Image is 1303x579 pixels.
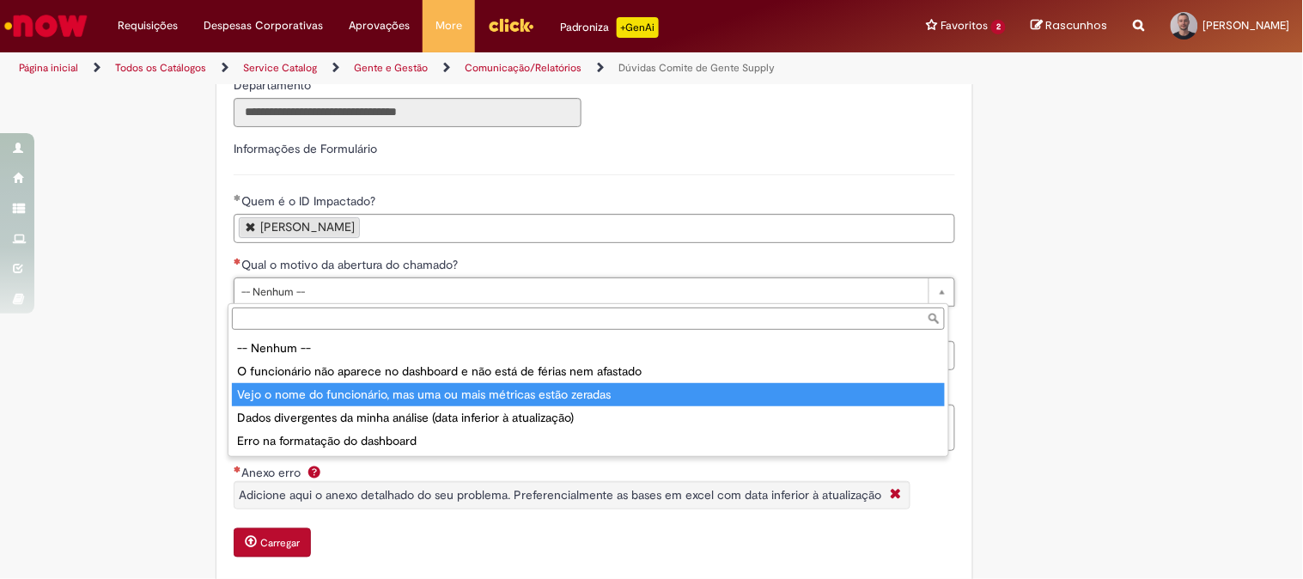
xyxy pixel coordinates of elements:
[232,337,945,360] div: -- Nenhum --
[228,333,948,456] ul: Qual o motivo da abertura do chamado?
[232,406,945,430] div: Dados divergentes da minha análise (data inferior à atualização)
[232,383,945,406] div: Vejo o nome do funcionário, mas uma ou mais métricas estão zeradas
[232,360,945,383] div: O funcionário não aparece no dashboard e não está de férias nem afastado
[232,430,945,453] div: Erro na formatação do dashboard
